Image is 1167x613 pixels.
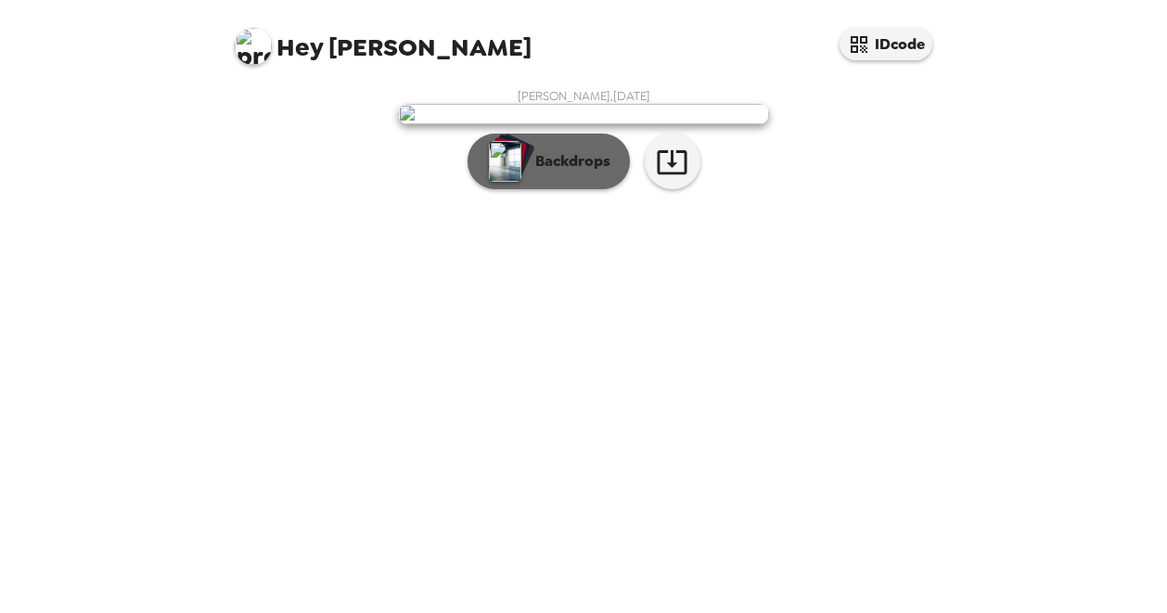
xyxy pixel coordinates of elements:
p: Backdrops [526,150,610,172]
span: [PERSON_NAME] , [DATE] [518,88,650,104]
img: user [398,104,769,124]
img: profile pic [235,28,272,65]
button: IDcode [840,28,932,60]
span: Hey [276,31,323,64]
button: Backdrops [468,134,630,189]
span: [PERSON_NAME] [235,19,532,60]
